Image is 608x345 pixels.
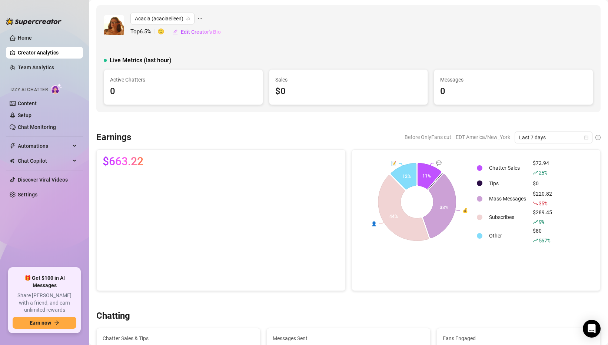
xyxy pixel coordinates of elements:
[30,320,51,326] span: Earn now
[10,143,16,149] span: thunderbolt
[391,160,396,166] text: 📝
[486,227,529,245] td: Other
[584,135,588,140] span: calendar
[462,208,468,213] text: 💰
[96,310,130,322] h3: Chatting
[539,218,544,225] span: 9 %
[54,320,59,325] span: arrow-right
[533,170,538,175] span: rise
[96,132,131,143] h3: Earnings
[539,200,547,207] span: 35 %
[103,334,254,342] span: Chatter Sales & Tips
[18,124,56,130] a: Chat Monitoring
[486,178,529,189] td: Tips
[6,18,62,25] img: logo-BBDzfeDw.svg
[533,208,552,226] div: $289.45
[273,334,424,342] span: Messages Sent
[533,179,552,188] div: $0
[18,64,54,70] a: Team Analytics
[13,275,76,289] span: 🎁 Get $100 in AI Messages
[181,29,221,35] span: Edit Creator's Bio
[18,112,31,118] a: Setup
[583,320,601,338] div: Open Intercom Messenger
[10,86,48,93] span: Izzy AI Chatter
[486,159,529,177] td: Chatter Sales
[135,13,190,24] span: Acacia (acaciaeileen)
[519,132,588,143] span: Last 7 days
[539,237,550,244] span: 567 %
[18,192,37,198] a: Settings
[533,219,538,225] span: rise
[486,190,529,208] td: Mass Messages
[172,26,221,38] button: Edit Creator's Bio
[371,220,377,226] text: 👤
[103,156,143,167] span: $663.22
[533,238,538,243] span: rise
[595,135,601,140] span: info-circle
[456,132,510,143] span: EDT America/New_York
[533,227,552,245] div: $80
[173,29,178,34] span: edit
[110,56,172,65] span: Live Metrics (last hour)
[18,140,70,152] span: Automations
[18,47,77,59] a: Creator Analytics
[436,160,442,166] text: 💬
[13,317,76,329] button: Earn nowarrow-right
[110,76,257,84] span: Active Chatters
[440,84,587,99] div: 0
[51,83,62,94] img: AI Chatter
[18,35,32,41] a: Home
[275,76,422,84] span: Sales
[197,13,203,24] span: ellipsis
[18,177,68,183] a: Discover Viral Videos
[157,27,172,36] span: 🙂
[533,190,552,208] div: $220.82
[440,76,587,84] span: Messages
[486,208,529,226] td: Subscribes
[104,15,124,35] img: Acacia
[533,159,552,177] div: $72.94
[443,334,594,342] span: Fans Engaged
[110,84,257,99] div: 0
[13,292,76,314] span: Share [PERSON_NAME] with a friend, and earn unlimited rewards
[405,132,451,143] span: Before OnlyFans cut
[533,201,538,206] span: fall
[539,169,547,176] span: 25 %
[130,27,157,36] span: Top 6.5 %
[275,84,422,99] div: $0
[186,16,190,21] span: team
[18,100,37,106] a: Content
[10,158,14,163] img: Chat Copilot
[18,155,70,167] span: Chat Copilot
